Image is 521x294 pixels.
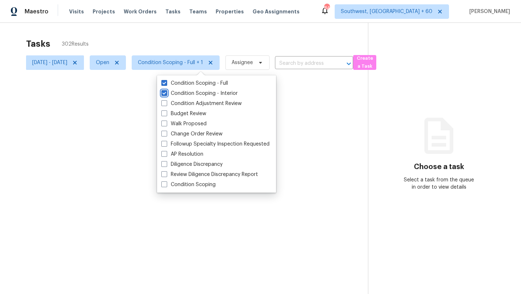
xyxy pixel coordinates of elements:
[161,80,228,87] label: Condition Scoping - Full
[161,181,216,188] label: Condition Scoping
[161,151,203,158] label: AP Resolution
[161,171,258,178] label: Review Diligence Discrepancy Report
[161,130,223,138] label: Change Order Review
[161,140,270,148] label: Followup Specialty Inspection Requested
[161,110,206,117] label: Budget Review
[161,100,242,107] label: Condition Adjustment Review
[161,161,223,168] label: Diligence Discrepancy
[161,120,207,127] label: Walk Proposed
[324,4,329,12] div: 841
[161,90,238,97] label: Condition Scoping - Interior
